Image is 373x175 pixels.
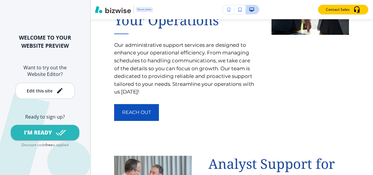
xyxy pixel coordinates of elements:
button: Edit this site [15,83,75,99]
div: Edit this site [27,89,53,93]
button: I'M READY [11,125,79,140]
p: is applied [53,143,68,148]
img: Your Logo [136,8,153,11]
h2: WELCOME TO YOUR WEBSITE PREVIEW [10,34,80,50]
p: Discount code [22,143,45,148]
img: Bizwise Logo [95,6,131,13]
p: Our administrative support services are designed to enhance your operational efficiency. From man... [114,41,255,96]
p: free [45,143,53,148]
span: reach out [122,109,151,116]
p: Contact Sales [326,7,350,12]
div: I'M READY [24,129,52,136]
button: Contact Sales [318,5,368,14]
h6: Ready to sign up? [10,113,80,120]
button: reach out [114,104,159,121]
h6: Want to try out the Website Editor? [10,64,80,78]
